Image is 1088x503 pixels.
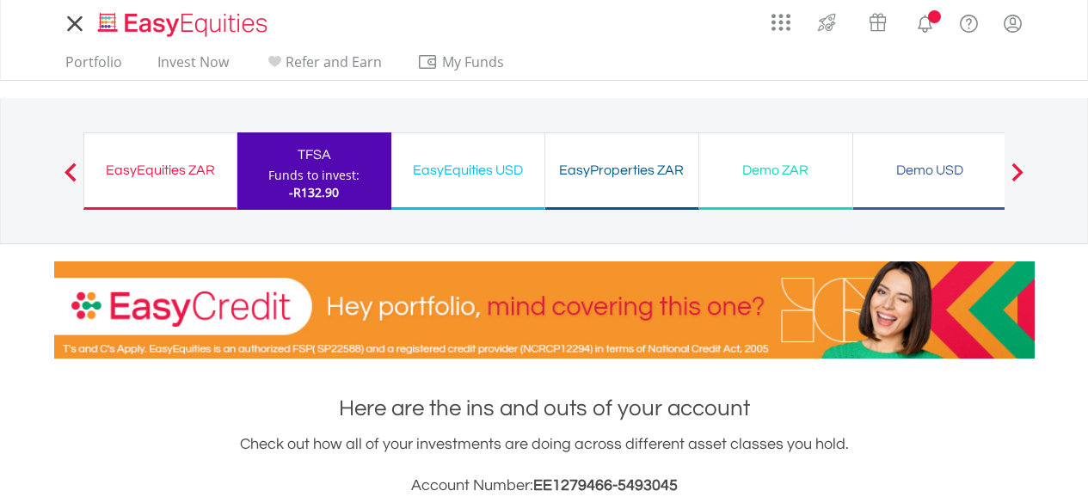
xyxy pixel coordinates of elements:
div: EasyEquities ZAR [95,158,226,182]
a: AppsGrid [760,4,802,32]
a: Home page [91,4,274,39]
div: Demo USD [864,158,996,182]
button: Next [1000,171,1035,188]
h3: Account Number: [54,474,1035,498]
div: Demo ZAR [710,158,842,182]
span: EE1279466-5493045 [533,477,678,494]
a: FAQ's and Support [947,4,991,39]
a: Invest Now [151,53,236,80]
img: vouchers-v2.svg [864,9,892,36]
div: EasyEquities USD [402,158,534,182]
button: Previous [53,171,88,188]
img: EasyCredit Promotion Banner [54,261,1035,359]
span: -R132.90 [289,184,339,200]
a: Portfolio [58,53,129,80]
h1: Here are the ins and outs of your account [54,393,1035,424]
div: EasyProperties ZAR [556,158,688,182]
a: Notifications [903,4,947,39]
span: Refer and Earn [286,52,382,71]
div: TFSA [248,143,381,167]
a: Refer and Earn [257,53,389,80]
img: thrive-v2.svg [813,9,841,36]
div: Check out how all of your investments are doing across different asset classes you hold. [54,432,1035,498]
a: My Profile [991,4,1035,42]
span: My Funds [417,51,530,73]
a: Vouchers [852,4,903,36]
img: grid-menu-icon.svg [771,13,790,32]
div: Funds to invest: [268,167,360,184]
img: EasyEquities_Logo.png [95,10,274,39]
